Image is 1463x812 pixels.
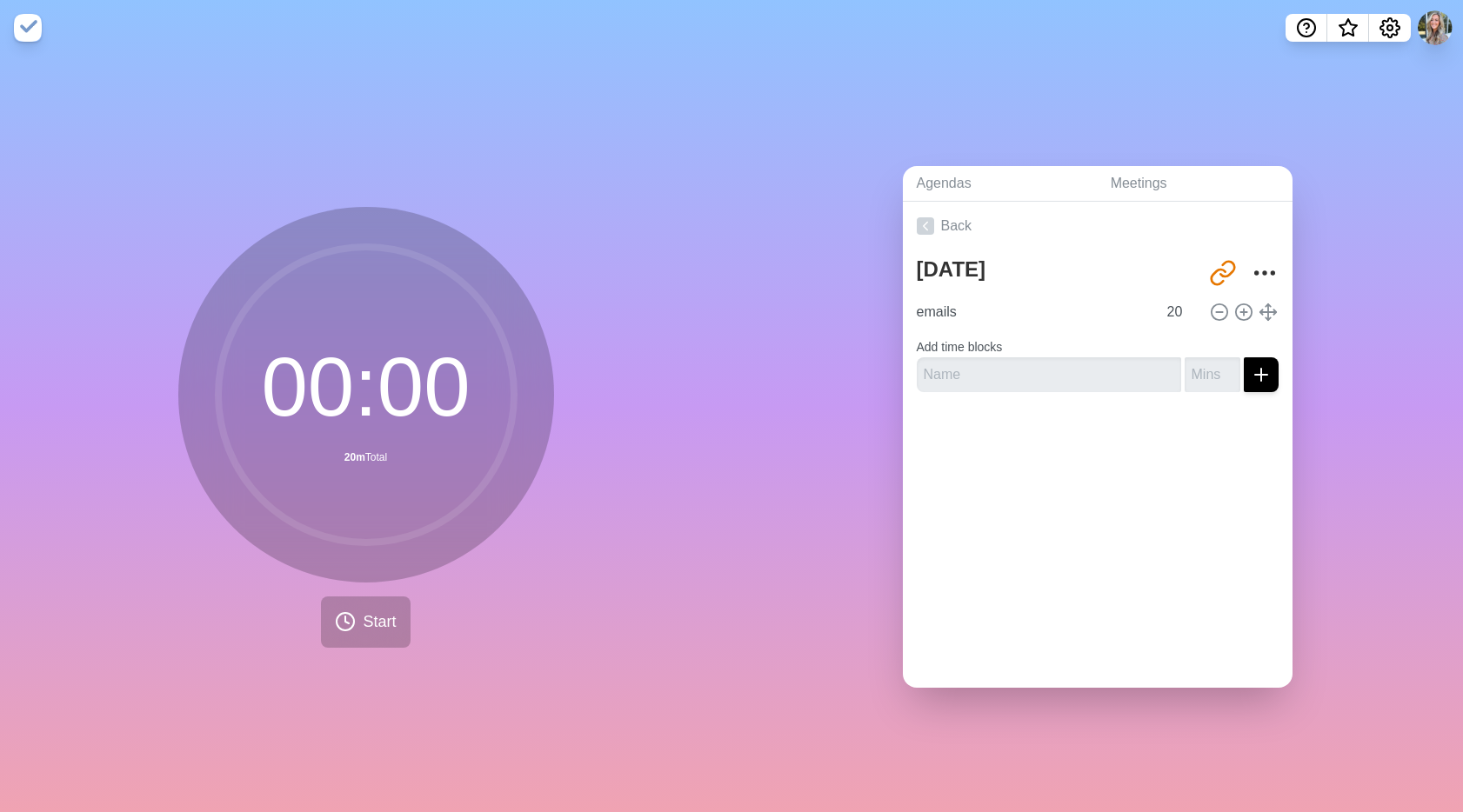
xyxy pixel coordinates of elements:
button: Settings [1369,14,1411,42]
button: More [1247,256,1282,290]
button: Share link [1206,256,1240,290]
a: Meetings [1097,166,1293,202]
input: Mins [1160,295,1202,329]
span: Start [363,610,396,634]
a: Back [903,202,1293,250]
label: Add time blocks [917,340,1003,354]
input: Name [910,295,1157,329]
button: Start [321,596,410,648]
button: What’s new [1327,14,1369,42]
a: Agendas [903,166,1097,202]
input: Mins [1185,357,1240,392]
button: Help [1286,14,1327,42]
img: timeblocks logo [14,14,42,42]
input: Name [917,357,1181,392]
